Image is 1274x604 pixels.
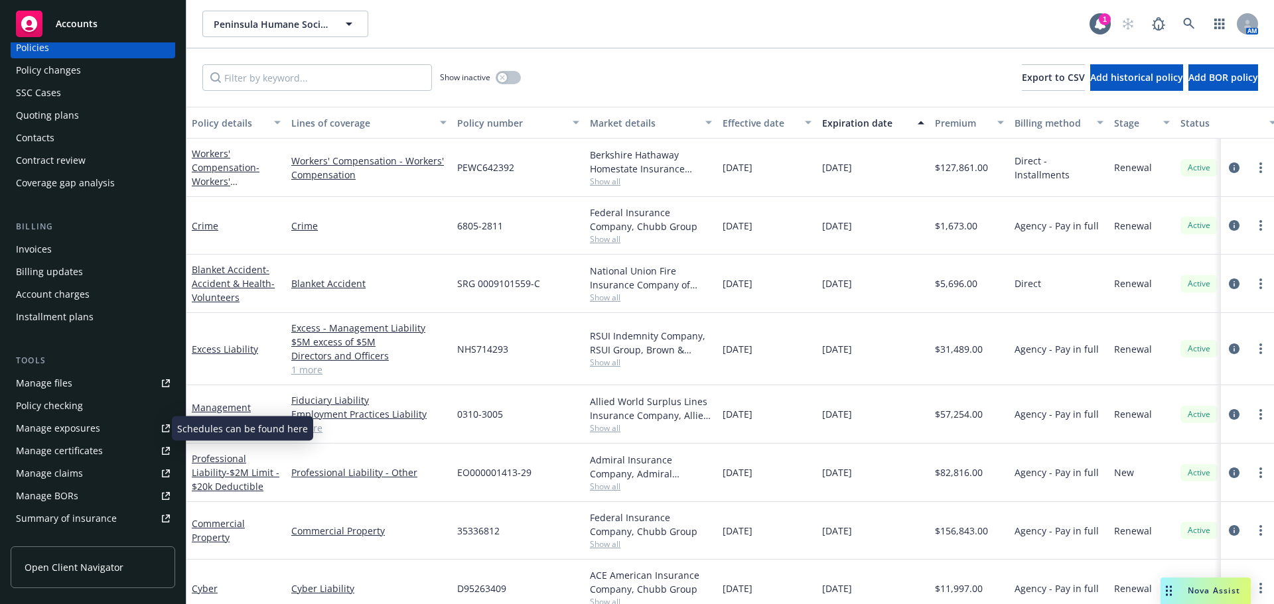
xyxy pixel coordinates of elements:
span: Direct [1015,276,1041,290]
span: [DATE] [822,407,852,421]
button: Nova Assist [1161,577,1251,604]
span: Active [1186,343,1212,355]
a: more [1253,217,1269,233]
button: Stage [1109,107,1175,139]
span: [DATE] [822,160,852,174]
div: Policy number [457,116,565,130]
div: Billing [11,220,175,233]
a: Account charges [11,284,175,305]
a: Commercial Property [192,517,245,544]
span: Show all [590,538,712,550]
span: EO000001413-29 [457,465,531,479]
a: more [1253,160,1269,176]
a: Workers' Compensation - Workers' Compensation [291,154,447,182]
span: Nova Assist [1188,585,1240,596]
a: Contacts [11,127,175,149]
a: circleInformation [1226,465,1242,481]
span: Renewal [1114,219,1152,233]
span: Show all [590,357,712,368]
div: Lines of coverage [291,116,432,130]
div: Status [1180,116,1261,130]
span: [DATE] [723,465,752,479]
span: [DATE] [822,581,852,595]
span: 0310-3005 [457,407,503,421]
span: Show all [590,233,712,245]
span: Accounts [56,19,98,29]
button: Lines of coverage [286,107,452,139]
a: Installment plans [11,306,175,328]
span: NHS714293 [457,342,508,356]
span: [DATE] [822,276,852,290]
span: D95263409 [457,581,506,595]
span: Agency - Pay in full [1015,465,1099,479]
span: Active [1186,408,1212,420]
a: Blanket Accident [192,263,275,304]
span: Renewal [1114,276,1152,290]
span: PEWC642392 [457,160,514,174]
span: Show all [590,422,712,434]
button: Effective date [717,107,817,139]
span: Agency - Pay in full [1015,219,1099,233]
span: $11,997.00 [935,581,983,595]
button: Premium [930,107,1009,139]
span: $57,254.00 [935,407,983,421]
span: [DATE] [822,342,852,356]
span: Show all [590,481,712,492]
a: Workers' Compensation [192,147,259,202]
a: Policy changes [11,60,175,81]
div: Policy changes [16,60,81,81]
span: $127,861.00 [935,160,988,174]
a: Excess - Management Liability $5M excess of $5M [291,321,447,349]
span: Direct - Installments [1015,154,1103,182]
a: Accounts [11,5,175,42]
button: Market details [585,107,717,139]
div: Premium [935,116,989,130]
div: Policies [16,37,49,58]
a: more [1253,406,1269,422]
a: 1 more [291,421,447,435]
span: Show all [590,292,712,303]
div: Admiral Insurance Company, Admiral Insurance Group ([PERSON_NAME] Corporation), Brown & Riding In... [590,453,712,481]
a: Commercial Property [291,524,447,538]
a: Fiduciary Liability [291,393,447,407]
div: Manage BORs [16,485,78,507]
span: - Accident & Health-Volunteers [192,263,275,304]
span: Agency - Pay in full [1015,581,1099,595]
div: Federal Insurance Company, Chubb Group [590,206,712,233]
a: Policy checking [11,395,175,416]
a: Manage claims [11,463,175,484]
div: Berkshire Hathaway Homestate Insurance Company, Berkshire Hathaway Homestate Companies (BHHC), KZ... [590,148,712,176]
span: Manage exposures [11,418,175,439]
a: Search [1176,11,1202,37]
span: Active [1186,467,1212,479]
div: 1 [1099,13,1111,25]
div: Allied World Surplus Lines Insurance Company, Allied World Assurance Company (AWAC), Brown & Ridi... [590,394,712,422]
div: Manage files [16,373,72,394]
a: more [1253,341,1269,357]
a: Cyber [192,582,218,595]
a: Summary of insurance [11,508,175,529]
a: Excess Liability [192,343,258,355]
span: $1,673.00 [935,219,977,233]
a: circleInformation [1226,160,1242,176]
div: Policy details [192,116,266,130]
div: Manage exposures [16,418,100,439]
div: Policy checking [16,395,83,416]
a: circleInformation [1226,341,1242,357]
a: Policies [11,37,175,58]
a: Coverage gap analysis [11,172,175,194]
a: Crime [192,219,218,232]
a: more [1253,522,1269,538]
span: $82,816.00 [935,465,983,479]
input: Filter by keyword... [202,64,432,91]
a: more [1253,580,1269,596]
span: Active [1186,278,1212,290]
span: Renewal [1114,342,1152,356]
a: circleInformation [1226,217,1242,233]
div: RSUI Indemnity Company, RSUI Group, Brown & Riding Insurance Services, Inc. [590,329,712,357]
span: [DATE] [822,465,852,479]
span: Agency - Pay in full [1015,407,1099,421]
a: circleInformation [1226,276,1242,292]
a: Blanket Accident [291,276,447,290]
button: Export to CSV [1022,64,1085,91]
